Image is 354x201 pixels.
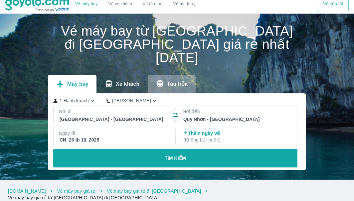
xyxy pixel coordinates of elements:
[107,188,201,194] a: Vé máy bay giá rẻ đi [GEOGRAPHIC_DATA]
[60,137,167,143] div: CN, 26 th 10, 2025
[67,81,88,87] p: Máy bay
[106,97,158,104] button: [PERSON_NAME]
[183,108,292,115] p: Nơi đến
[75,2,98,7] a: Vé máy bay
[116,81,139,87] p: Xe khách
[53,97,96,104] button: 1 Hành khách
[48,24,306,64] h1: Vé máy bay từ [GEOGRAPHIC_DATA] đi [GEOGRAPHIC_DATA] giá rẻ nhất [DATE]
[108,2,132,7] a: Vé xe khách
[8,195,159,200] a: Vé máy bay giá rẻ từ [GEOGRAPHIC_DATA] đi [GEOGRAPHIC_DATA]
[183,137,291,143] p: ( Không bắt buộc )
[59,108,168,115] p: Nơi đi
[167,81,188,87] p: Tàu hỏa
[8,188,346,201] nav: breadcrumb
[183,130,291,143] p: Thêm ngày về
[8,188,46,194] a: [DOMAIN_NAME]
[48,75,196,93] div: transportation tabs
[112,97,151,104] p: [PERSON_NAME]
[53,149,297,167] button: TÌM KIẾM
[60,97,89,104] p: 1 Hành khách
[165,155,186,161] p: TÌM KIẾM
[57,188,95,194] a: Vé máy bay giá rẻ
[59,130,168,137] p: Ngày đi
